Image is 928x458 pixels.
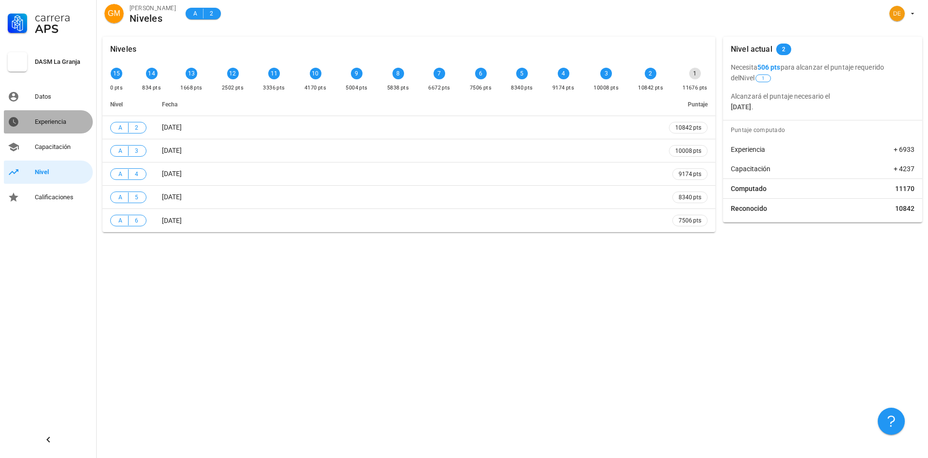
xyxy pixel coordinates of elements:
[162,193,182,201] span: [DATE]
[162,123,182,131] span: [DATE]
[116,216,124,225] span: A
[387,83,409,93] div: 5838 pts
[638,83,663,93] div: 10842 pts
[222,83,244,93] div: 2502 pts
[351,68,362,79] div: 9
[180,83,202,93] div: 1668 pts
[132,146,140,156] span: 3
[675,123,701,133] span: 10842 pts
[154,93,661,116] th: Fecha
[594,83,619,93] div: 10008 pts
[688,101,708,108] span: Puntaje
[894,164,914,174] span: + 4237
[116,123,124,133] span: A
[731,37,772,62] div: Nivel actual
[116,169,124,179] span: A
[679,216,701,225] span: 7506 pts
[162,101,177,108] span: Fecha
[35,143,89,151] div: Capacitación
[731,164,770,174] span: Capacitación
[162,170,182,177] span: [DATE]
[227,68,239,79] div: 12
[552,83,574,93] div: 9174 pts
[35,23,89,35] div: APS
[162,217,182,224] span: [DATE]
[4,161,93,184] a: Nivel
[35,12,89,23] div: Carrera
[35,168,89,176] div: Nivel
[162,147,182,154] span: [DATE]
[558,68,569,79] div: 4
[475,68,487,79] div: 6
[104,4,124,23] div: avatar
[645,68,656,79] div: 2
[4,85,93,108] a: Datos
[304,83,326,93] div: 4170 pts
[110,101,123,108] span: Nivel
[310,68,321,79] div: 10
[110,83,123,93] div: 0 pts
[739,74,772,82] span: Nivel
[35,58,89,66] div: DASM La Granja
[268,68,280,79] div: 11
[130,3,176,13] div: [PERSON_NAME]
[191,9,199,18] span: A
[731,184,767,193] span: Computado
[679,192,701,202] span: 8340 pts
[757,63,781,71] b: 506 pts
[731,145,765,154] span: Experiencia
[392,68,404,79] div: 8
[111,68,122,79] div: 15
[511,83,533,93] div: 8340 pts
[4,110,93,133] a: Experiencia
[731,204,767,213] span: Reconocido
[4,186,93,209] a: Calificaciones
[116,192,124,202] span: A
[207,9,215,18] span: 2
[661,93,715,116] th: Puntaje
[727,120,922,140] div: Puntaje computado
[731,91,914,112] p: Alcanzará el puntaje necesario el .
[146,68,158,79] div: 14
[346,83,367,93] div: 5004 pts
[142,83,161,93] div: 834 pts
[895,184,914,193] span: 11170
[35,193,89,201] div: Calificaciones
[470,83,492,93] div: 7506 pts
[675,146,701,156] span: 10008 pts
[682,83,708,93] div: 11676 pts
[434,68,445,79] div: 7
[186,68,197,79] div: 13
[516,68,528,79] div: 5
[782,44,785,55] span: 2
[130,13,176,24] div: Niveles
[116,146,124,156] span: A
[731,103,752,111] b: [DATE]
[4,135,93,159] a: Capacitación
[263,83,285,93] div: 3336 pts
[110,37,136,62] div: Niveles
[132,216,140,225] span: 6
[889,6,905,21] div: avatar
[132,169,140,179] span: 4
[600,68,612,79] div: 3
[35,118,89,126] div: Experiencia
[428,83,450,93] div: 6672 pts
[108,4,120,23] span: GM
[894,145,914,154] span: + 6933
[35,93,89,101] div: Datos
[895,204,914,213] span: 10842
[132,123,140,133] span: 2
[679,169,701,179] span: 9174 pts
[731,62,914,83] p: Necesita para alcanzar el puntaje requerido del
[102,93,154,116] th: Nivel
[689,68,701,79] div: 1
[762,75,765,82] span: 1
[132,192,140,202] span: 5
